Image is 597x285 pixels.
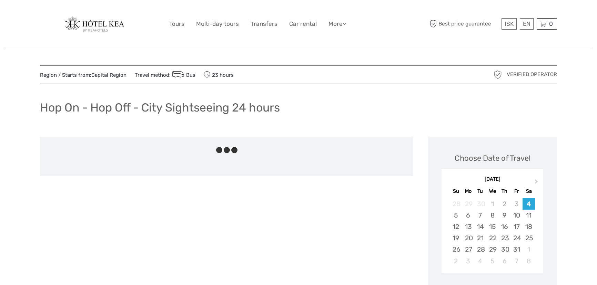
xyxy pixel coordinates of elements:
div: Choose Monday, October 6th, 2025 [462,210,474,221]
div: Choose Friday, November 7th, 2025 [510,255,523,267]
div: Choose Thursday, October 23rd, 2025 [498,232,510,244]
div: Not available Tuesday, September 30th, 2025 [474,198,486,210]
div: Choose Monday, October 27th, 2025 [462,244,474,255]
div: Choose Sunday, October 26th, 2025 [450,244,462,255]
div: Choose Thursday, October 16th, 2025 [498,221,510,232]
h1: Hop On - Hop Off - City Sightseeing 24 hours [40,101,280,115]
img: verified_operator_grey_128.png [492,69,503,80]
div: Choose Saturday, October 4th, 2025 [523,198,535,210]
a: Capital Region [91,72,127,78]
div: Not available Sunday, September 28th, 2025 [450,198,462,210]
div: Choose Sunday, October 5th, 2025 [450,210,462,221]
img: 141-ff6c57a7-291f-4a61-91e4-c46f458f029f_logo_big.jpg [64,17,131,32]
div: Mo [462,187,474,196]
div: Choose Friday, October 24th, 2025 [510,232,523,244]
div: Choose Saturday, October 11th, 2025 [523,210,535,221]
div: Choose Saturday, November 8th, 2025 [523,255,535,267]
div: Choose Friday, October 31st, 2025 [510,244,523,255]
div: Fr [510,187,523,196]
span: Region / Starts from: [40,72,127,79]
div: month 2025-10 [444,198,541,267]
div: Choose Saturday, October 18th, 2025 [523,221,535,232]
div: Choose Sunday, October 12th, 2025 [450,221,462,232]
div: Choose Wednesday, October 29th, 2025 [486,244,498,255]
div: Choose Saturday, November 1st, 2025 [523,244,535,255]
div: Not available Monday, September 29th, 2025 [462,198,474,210]
div: Choose Friday, October 10th, 2025 [510,210,523,221]
div: Choose Monday, October 20th, 2025 [462,232,474,244]
div: We [486,187,498,196]
span: 0 [548,20,554,27]
div: Choose Wednesday, November 5th, 2025 [486,255,498,267]
div: Sa [523,187,535,196]
div: Su [450,187,462,196]
span: Best price guarantee [428,18,500,30]
div: Choose Wednesday, October 8th, 2025 [486,210,498,221]
button: Next Month [532,178,543,189]
div: Not available Thursday, October 2nd, 2025 [498,198,510,210]
span: 23 hours [204,70,234,80]
span: Travel method: [135,70,195,80]
div: Choose Saturday, October 25th, 2025 [523,232,535,244]
div: Choose Wednesday, October 15th, 2025 [486,221,498,232]
span: ISK [505,20,514,27]
div: Th [498,187,510,196]
div: Choose Tuesday, October 14th, 2025 [474,221,486,232]
a: Multi-day tours [196,19,239,29]
a: More [328,19,346,29]
div: Choose Thursday, October 9th, 2025 [498,210,510,221]
div: Choose Tuesday, November 4th, 2025 [474,255,486,267]
div: Choose Date of Travel [455,153,530,163]
div: Choose Sunday, November 2nd, 2025 [450,255,462,267]
div: Not available Friday, October 3rd, 2025 [510,198,523,210]
div: Choose Tuesday, October 21st, 2025 [474,232,486,244]
div: Tu [474,187,486,196]
div: Choose Thursday, October 30th, 2025 [498,244,510,255]
a: Tours [169,19,184,29]
div: Choose Sunday, October 19th, 2025 [450,232,462,244]
div: Choose Wednesday, October 22nd, 2025 [486,232,498,244]
div: Choose Monday, October 13th, 2025 [462,221,474,232]
div: Choose Tuesday, October 28th, 2025 [474,244,486,255]
a: Transfers [251,19,277,29]
div: EN [520,18,534,30]
a: Bus [171,72,195,78]
span: Verified Operator [507,71,557,78]
a: Car rental [289,19,317,29]
div: [DATE] [442,176,543,183]
div: Choose Monday, November 3rd, 2025 [462,255,474,267]
div: Choose Tuesday, October 7th, 2025 [474,210,486,221]
div: Choose Friday, October 17th, 2025 [510,221,523,232]
div: Choose Thursday, November 6th, 2025 [498,255,510,267]
div: Not available Wednesday, October 1st, 2025 [486,198,498,210]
